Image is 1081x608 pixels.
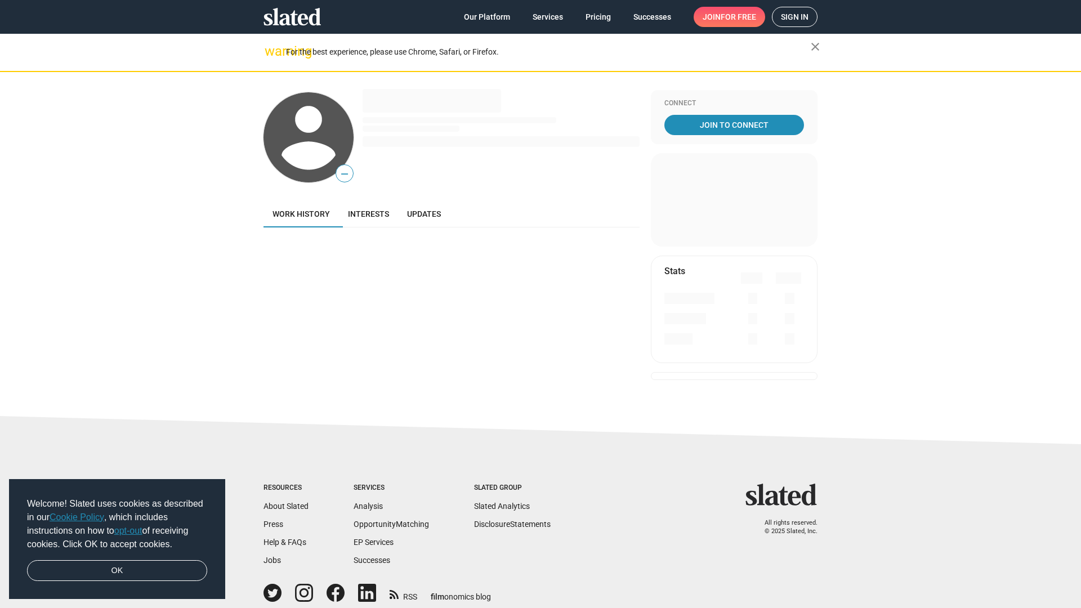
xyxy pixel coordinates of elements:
[354,484,429,493] div: Services
[263,502,309,511] a: About Slated
[263,538,306,547] a: Help & FAQs
[354,538,394,547] a: EP Services
[354,520,429,529] a: OpportunityMatching
[633,7,671,27] span: Successes
[474,520,551,529] a: DisclosureStatements
[624,7,680,27] a: Successes
[50,512,104,522] a: Cookie Policy
[263,556,281,565] a: Jobs
[586,7,611,27] span: Pricing
[721,7,756,27] span: for free
[354,502,383,511] a: Analysis
[339,200,398,227] a: Interests
[390,585,417,602] a: RSS
[455,7,519,27] a: Our Platform
[398,200,450,227] a: Updates
[577,7,620,27] a: Pricing
[464,7,510,27] span: Our Platform
[781,7,808,26] span: Sign in
[808,40,822,53] mat-icon: close
[474,484,551,493] div: Slated Group
[27,560,207,582] a: dismiss cookie message
[431,592,444,601] span: film
[27,497,207,551] span: Welcome! Slated uses cookies as described in our , which includes instructions on how to of recei...
[273,209,330,218] span: Work history
[533,7,563,27] span: Services
[263,520,283,529] a: Press
[664,115,804,135] a: Join To Connect
[524,7,572,27] a: Services
[265,44,278,58] mat-icon: warning
[667,115,802,135] span: Join To Connect
[664,99,804,108] div: Connect
[336,167,353,181] span: —
[114,526,142,535] a: opt-out
[694,7,765,27] a: Joinfor free
[348,209,389,218] span: Interests
[474,502,530,511] a: Slated Analytics
[286,44,811,60] div: For the best experience, please use Chrome, Safari, or Firefox.
[263,200,339,227] a: Work history
[407,209,441,218] span: Updates
[664,265,685,277] mat-card-title: Stats
[772,7,818,27] a: Sign in
[354,556,390,565] a: Successes
[431,583,491,602] a: filmonomics blog
[753,519,818,535] p: All rights reserved. © 2025 Slated, Inc.
[263,484,309,493] div: Resources
[703,7,756,27] span: Join
[9,479,225,600] div: cookieconsent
